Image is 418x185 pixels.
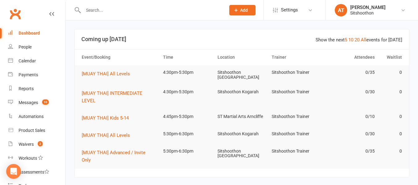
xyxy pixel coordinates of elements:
td: 0 [377,109,405,124]
button: [MUAY THAI] All Levels [82,132,134,139]
a: 20 [355,37,360,43]
td: Sitshoothon Kogarah [215,127,269,141]
div: Open Intercom Messenger [6,164,21,179]
div: Reports [19,86,34,91]
a: 10 [348,37,353,43]
span: Settings [281,3,298,17]
td: Sitshoothon Trainer [269,144,323,158]
td: 0/10 [323,109,378,124]
td: 0/35 [323,65,378,80]
div: Assessments [19,170,49,174]
a: All [361,37,366,43]
th: Time [160,49,215,65]
div: Sitshoothon [350,10,386,16]
td: Sitshoothon Trainer [269,65,323,80]
td: 4:45pm-5:30pm [160,109,215,124]
td: 4:30pm-5:30pm [160,85,215,99]
span: 2 [38,141,43,146]
a: Product Sales [8,124,65,137]
a: 5 [345,37,347,43]
td: 0 [377,65,405,80]
div: Product Sales [19,128,45,133]
td: Sitshoothon [GEOGRAPHIC_DATA] [215,144,269,163]
div: AT [335,4,347,16]
h3: Coming up [DATE] [81,36,402,42]
td: Sitshoothon Kogarah [215,85,269,99]
input: Search... [81,6,221,15]
td: Sitshoothon Trainer [269,127,323,141]
th: Attendees [323,49,378,65]
div: [PERSON_NAME] [350,5,386,10]
td: 0/30 [323,127,378,141]
a: Clubworx [7,6,23,22]
div: Automations [19,114,44,119]
a: Dashboard [8,26,65,40]
th: Location [215,49,269,65]
span: [MUAY THAI] All Levels [82,71,130,77]
td: 0 [377,144,405,158]
button: [MUAY THAI] Kids 5-14 [82,114,133,122]
a: Waivers 2 [8,137,65,151]
th: Trainer [269,49,323,65]
a: Workouts [8,151,65,165]
td: 5:30pm-6:30pm [160,144,215,158]
span: 10 [42,99,49,105]
button: Add [229,5,256,15]
td: 5:30pm-6:30pm [160,127,215,141]
div: People [19,44,32,49]
span: [MUAY THAI] All Levels [82,132,130,138]
a: Payments [8,68,65,82]
th: Waitlist [377,49,405,65]
a: Messages 10 [8,96,65,110]
td: 0 [377,127,405,141]
td: 0/30 [323,85,378,99]
div: Waivers [19,142,34,147]
td: 0 [377,85,405,99]
th: Event/Booking [79,49,160,65]
a: Calendar [8,54,65,68]
div: Show the next events for [DATE] [316,36,402,44]
a: Assessments [8,165,65,179]
td: ST Martial Arts Arncliffe [215,109,269,124]
a: Automations [8,110,65,124]
span: [MUAY THAI] INTERMEDIATE LEVEL [82,90,142,103]
span: [MUAY THAI] Advanced / Invite Only [82,150,145,163]
button: [MUAY THAI] All Levels [82,70,134,78]
div: Workouts [19,156,37,161]
span: Add [240,8,248,13]
a: People [8,40,65,54]
td: Sitshoothon Trainer [269,85,323,99]
div: Messages [19,100,38,105]
a: Reports [8,82,65,96]
button: [MUAY THAI] Advanced / Invite Only [82,149,157,164]
button: [MUAY THAI] INTERMEDIATE LEVEL [82,90,157,104]
td: 0/35 [323,144,378,158]
span: [MUAY THAI] Kids 5-14 [82,115,129,121]
td: Sitshoothon [GEOGRAPHIC_DATA] [215,65,269,85]
div: Calendar [19,58,36,63]
td: Sitshoothon Trainer [269,109,323,124]
div: Payments [19,72,38,77]
td: 4:30pm-5:30pm [160,65,215,80]
div: Dashboard [19,31,40,36]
